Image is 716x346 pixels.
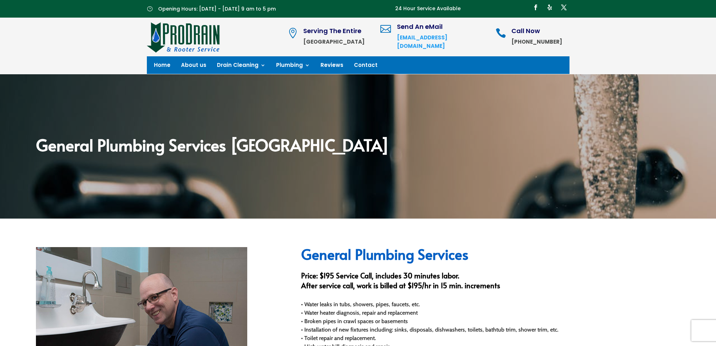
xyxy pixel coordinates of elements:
a: [EMAIL_ADDRESS][DOMAIN_NAME] [397,34,447,50]
a: Reviews [320,63,343,70]
p: 24 Hour Service Available [395,5,461,13]
a: Follow on X [558,2,569,13]
span:  [380,24,391,34]
a: Follow on Yelp [544,2,555,13]
span:  [496,28,506,38]
span: Call Now [511,26,540,35]
a: Follow on Facebook [530,2,541,13]
h3: Price: $195 Service Call, includes 30 minutes labor. After service call, work is billed at $195/h... [301,271,680,294]
span: Serving The Entire [303,26,361,35]
a: Contact [354,63,378,70]
img: site-logo-100h [147,21,220,53]
span: Send An eMail [397,22,443,31]
span: } [147,6,152,11]
a: Plumbing [276,63,310,70]
a: About us [181,63,206,70]
h2: General Plumbing Services [GEOGRAPHIC_DATA] [36,137,680,156]
a: Home [154,63,170,70]
strong: [PHONE_NUMBER] [511,38,562,45]
strong: [GEOGRAPHIC_DATA] [303,38,365,45]
a: Drain Cleaning [217,63,266,70]
h2: General Plumbing Services [301,247,680,265]
span: Opening Hours: [DATE] - [DATE] 9 am to 5 pm [158,5,276,12]
span:  [287,28,298,38]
